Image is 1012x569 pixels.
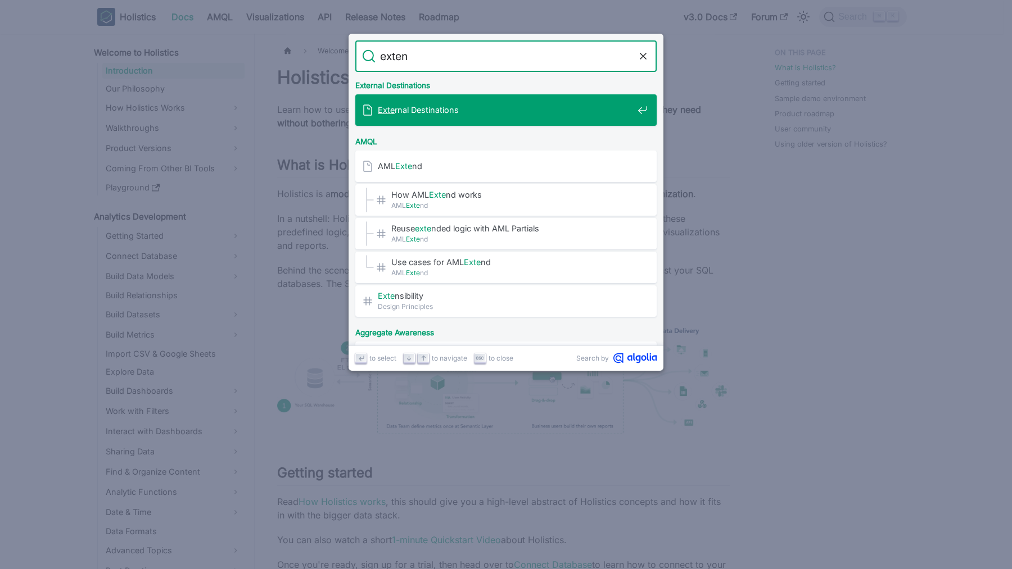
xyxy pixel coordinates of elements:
[419,354,428,362] svg: Arrow up
[391,234,633,244] span: AML nd
[378,105,395,115] mark: Exte
[353,319,659,342] div: Aggregate Awareness
[489,353,513,363] span: to close
[429,190,446,199] mark: Exte
[576,353,657,363] a: Search byAlgolia
[378,104,633,115] span: rnal Destinations
[378,290,633,301] span: nsibility​
[353,128,659,151] div: AMQL
[355,218,657,249] a: Reuseextended logic with AML Partials​AMLExtend
[355,252,657,283] a: Use cases for AMLExtend​AMLExtend
[391,267,633,278] span: AML nd
[376,40,636,72] input: Search docs
[391,200,633,211] span: AML nd
[406,201,420,210] mark: Exte
[355,184,657,216] a: How AMLExtend works​AMLExtend
[357,354,365,362] svg: Enter key
[378,291,395,301] mark: Exte
[391,223,633,234] span: Reuse nded logic with AML Partials​
[636,49,650,63] button: Clear the query
[353,72,659,94] div: External Destinations
[369,353,396,363] span: to select
[378,301,633,312] span: Design Principles
[355,285,657,317] a: Extensibility​Design Principles
[576,353,609,363] span: Search by
[395,161,412,171] mark: Exte
[432,353,467,363] span: to navigate
[355,94,657,126] a: External Destinations
[355,342,657,373] a: Build multiple pre-aggregates using AMLExtend
[613,353,657,363] svg: Algolia
[406,268,420,277] mark: Exte
[464,257,481,267] mark: Exte
[391,189,633,200] span: How AML nd works​
[476,354,484,362] svg: Escape key
[391,257,633,267] span: Use cases for AML nd​
[378,161,633,171] span: AML nd
[415,224,431,233] mark: exte
[406,235,420,243] mark: Exte
[405,354,413,362] svg: Arrow down
[355,151,657,182] a: AMLExtend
